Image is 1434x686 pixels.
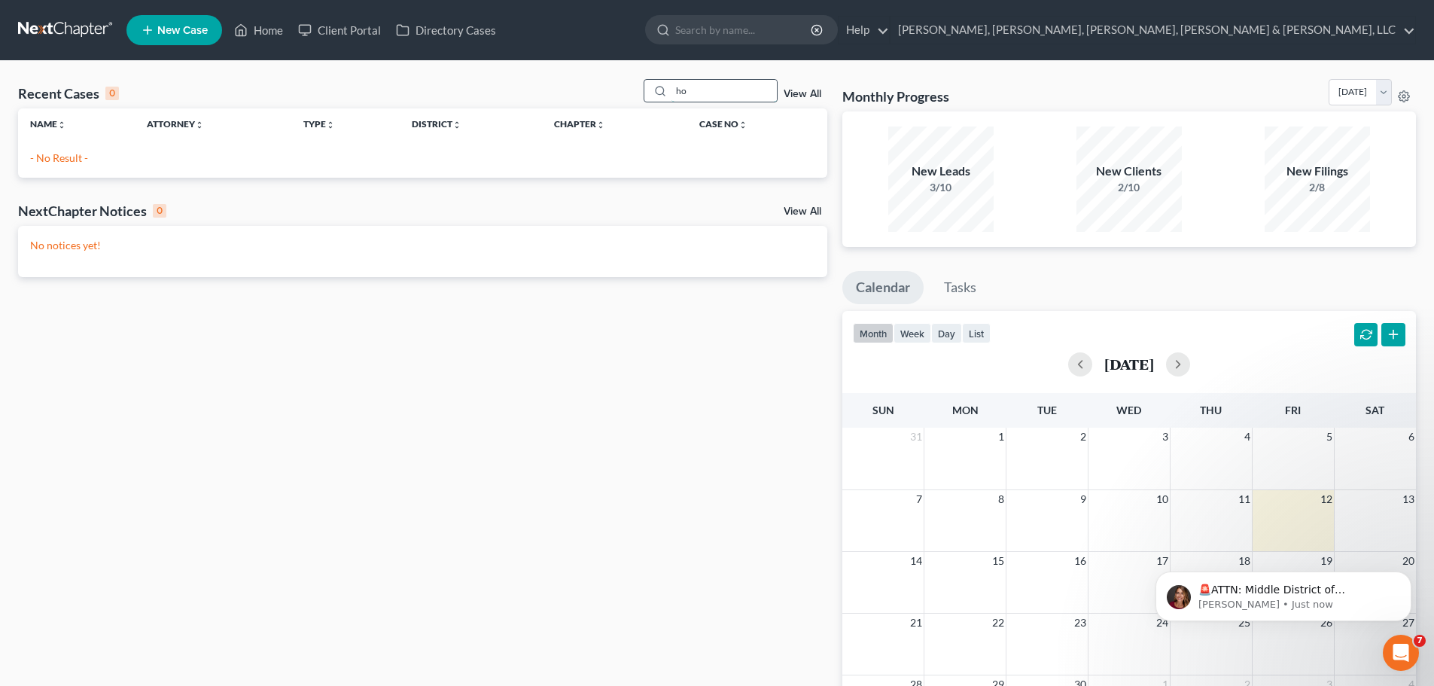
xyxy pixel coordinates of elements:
[1079,428,1088,446] span: 2
[157,25,208,36] span: New Case
[30,151,815,166] p: - No Result -
[699,118,747,130] a: Case Nounfold_more
[195,120,204,130] i: unfold_more
[888,180,994,195] div: 3/10
[1243,428,1252,446] span: 4
[842,271,924,304] a: Calendar
[1133,540,1434,645] iframe: Intercom notifications message
[962,323,991,343] button: list
[1037,404,1057,416] span: Tue
[997,428,1006,446] span: 1
[997,490,1006,508] span: 8
[105,87,119,100] div: 0
[388,17,504,44] a: Directory Cases
[57,120,66,130] i: unfold_more
[303,118,335,130] a: Typeunfold_more
[412,118,461,130] a: Districtunfold_more
[1155,490,1170,508] span: 10
[153,204,166,218] div: 0
[30,238,815,253] p: No notices yet!
[596,120,605,130] i: unfold_more
[1401,490,1416,508] span: 13
[738,120,747,130] i: unfold_more
[1104,356,1154,372] h2: [DATE]
[18,202,166,220] div: NextChapter Notices
[675,16,813,44] input: Search by name...
[888,163,994,180] div: New Leads
[30,118,66,130] a: Nameunfold_more
[931,323,962,343] button: day
[909,428,924,446] span: 31
[1237,490,1252,508] span: 11
[326,120,335,130] i: unfold_more
[227,17,291,44] a: Home
[1073,614,1088,632] span: 23
[930,271,990,304] a: Tasks
[1076,163,1182,180] div: New Clients
[894,323,931,343] button: week
[952,404,979,416] span: Mon
[1265,180,1370,195] div: 2/8
[1319,490,1334,508] span: 12
[853,323,894,343] button: month
[1200,404,1222,416] span: Thu
[872,404,894,416] span: Sun
[1116,404,1141,416] span: Wed
[291,17,388,44] a: Client Portal
[1414,635,1426,647] span: 7
[991,614,1006,632] span: 22
[909,552,924,570] span: 14
[1076,180,1182,195] div: 2/10
[1073,552,1088,570] span: 16
[915,490,924,508] span: 7
[671,80,777,102] input: Search by name...
[909,614,924,632] span: 21
[839,17,889,44] a: Help
[147,118,204,130] a: Attorneyunfold_more
[784,206,821,217] a: View All
[1079,490,1088,508] span: 9
[1285,404,1301,416] span: Fri
[1365,404,1384,416] span: Sat
[1161,428,1170,446] span: 3
[991,552,1006,570] span: 15
[1407,428,1416,446] span: 6
[1383,635,1419,671] iframe: Intercom live chat
[18,84,119,102] div: Recent Cases
[891,17,1415,44] a: [PERSON_NAME], [PERSON_NAME], [PERSON_NAME], [PERSON_NAME] & [PERSON_NAME], LLC
[1325,428,1334,446] span: 5
[554,118,605,130] a: Chapterunfold_more
[784,89,821,99] a: View All
[1265,163,1370,180] div: New Filings
[842,87,949,105] h3: Monthly Progress
[452,120,461,130] i: unfold_more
